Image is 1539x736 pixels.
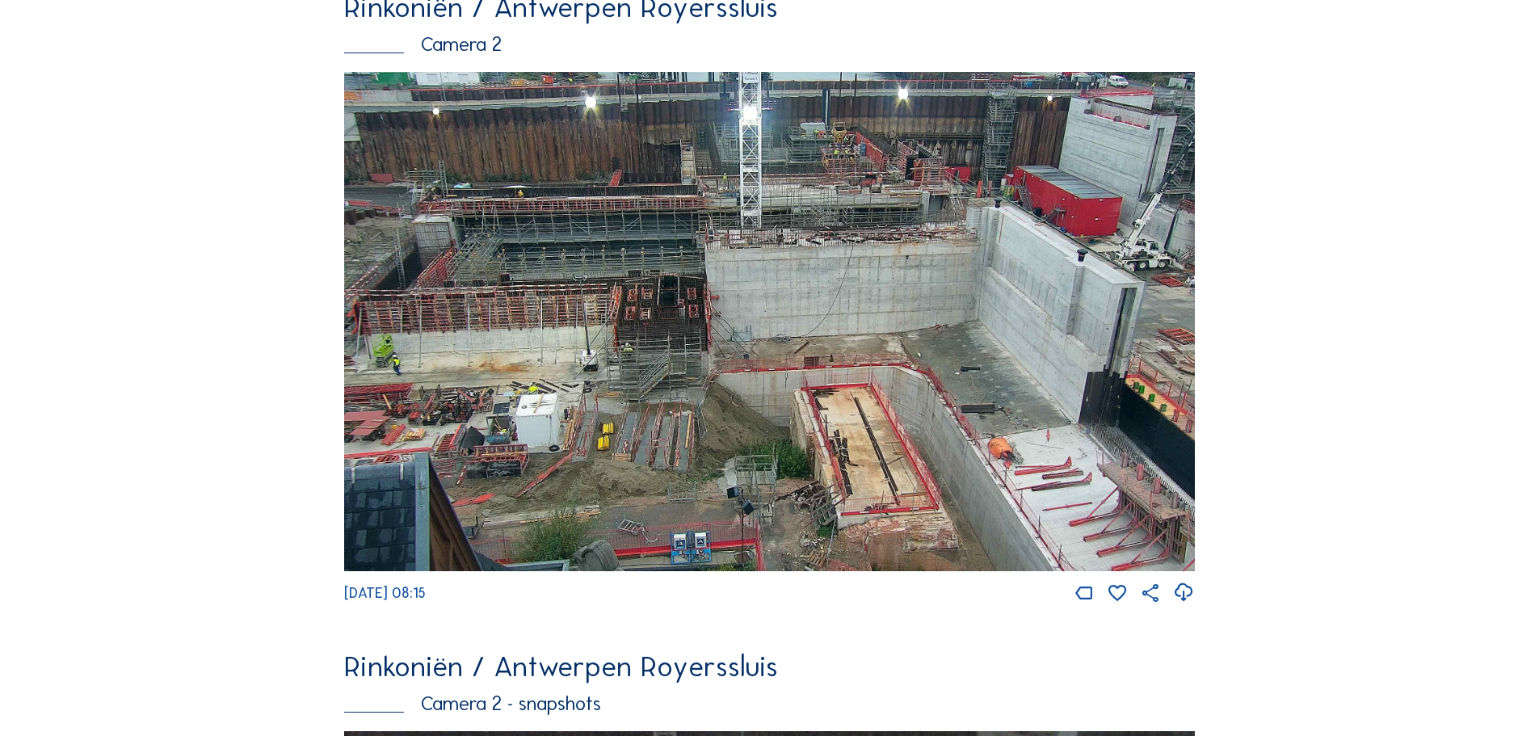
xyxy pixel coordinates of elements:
[344,694,1195,714] div: Camera 2 - snapshots
[344,72,1195,571] img: Image
[344,584,426,602] span: [DATE] 08:15
[344,35,1195,55] div: Camera 2
[344,652,1195,681] div: Rinkoniën / Antwerpen Royerssluis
